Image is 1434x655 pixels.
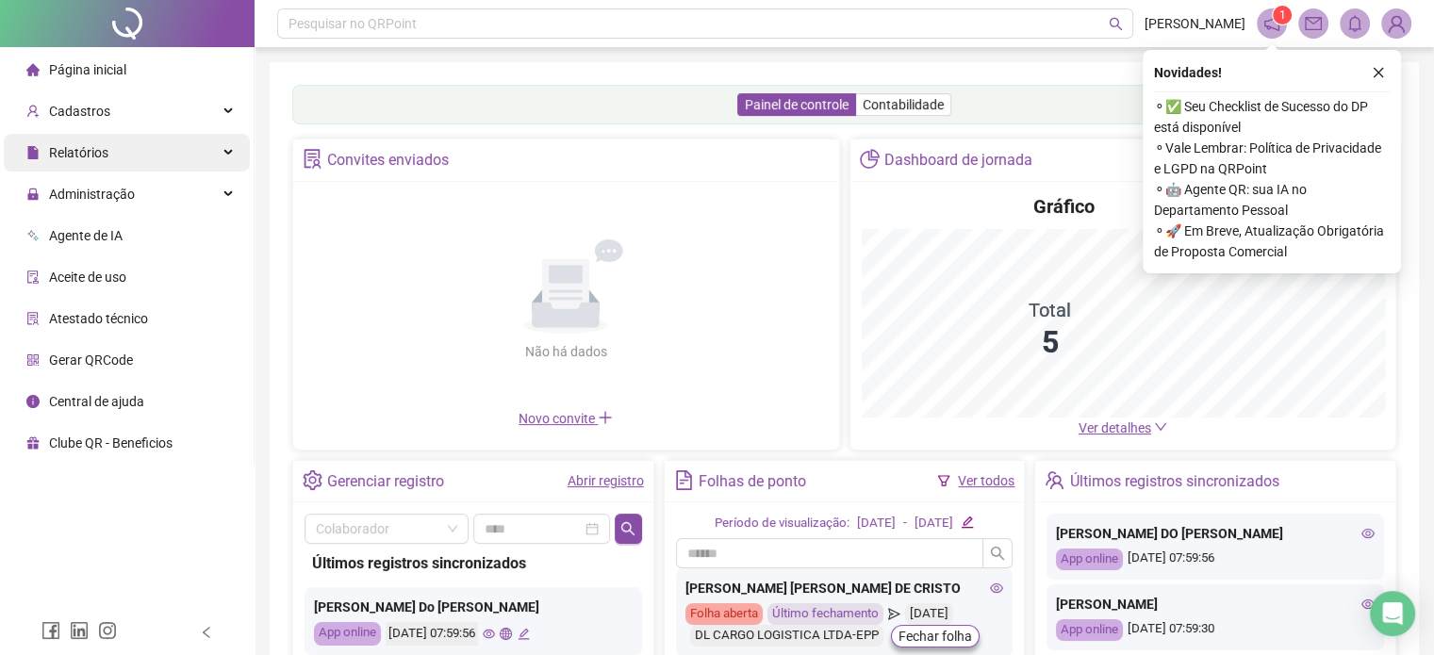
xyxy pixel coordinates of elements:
span: mail [1305,15,1322,32]
span: facebook [41,621,60,640]
span: 1 [1279,8,1286,22]
div: Folhas de ponto [699,466,806,498]
span: Fechar folha [898,626,972,647]
div: [DATE] 07:59:56 [1056,549,1375,570]
div: - [903,514,907,533]
div: [DATE] 07:59:56 [386,622,478,646]
div: Não há dados [479,341,652,362]
div: [PERSON_NAME] [1056,594,1375,614]
span: pie-chart [860,149,880,169]
span: eye [1361,527,1375,540]
span: solution [26,312,40,325]
span: Atestado técnico [49,311,148,326]
span: linkedin [70,621,89,640]
span: file [26,146,40,159]
h4: Gráfico [1033,193,1095,220]
div: Convites enviados [327,144,449,176]
span: info-circle [26,395,40,408]
span: Central de ajuda [49,394,144,409]
span: notification [1263,15,1280,32]
span: setting [303,470,322,490]
span: plus [598,410,613,425]
div: [PERSON_NAME] Do [PERSON_NAME] [314,597,633,617]
span: search [990,546,1005,561]
div: App online [314,622,381,646]
span: audit [26,270,40,284]
span: search [1109,17,1123,31]
span: lock [26,188,40,201]
span: filter [937,474,950,487]
a: Abrir registro [568,473,644,488]
span: gift [26,436,40,450]
div: Último fechamento [767,603,883,625]
span: Gerar QRCode [49,352,133,368]
span: Clube QR - Beneficios [49,435,173,450]
span: ⚬ 🚀 Em Breve, Atualização Obrigatória de Proposta Comercial [1154,221,1390,262]
span: Administração [49,187,135,202]
span: Novo convite [519,411,613,426]
span: Aceite de uso [49,270,126,285]
span: send [888,603,900,625]
div: App online [1056,619,1123,641]
span: Novidades ! [1154,62,1222,83]
span: Agente de IA [49,228,123,243]
div: [DATE] [857,514,896,533]
span: Relatórios [49,145,108,160]
div: Open Intercom Messenger [1370,591,1415,636]
div: Dashboard de jornada [884,144,1032,176]
span: user-add [26,105,40,118]
span: eye [990,581,1003,595]
span: file-text [674,470,694,490]
span: instagram [98,621,117,640]
div: Últimos registros sincronizados [312,551,635,575]
sup: 1 [1273,6,1292,25]
span: team [1045,470,1064,490]
div: [PERSON_NAME] DO [PERSON_NAME] [1056,523,1375,544]
span: global [500,628,512,640]
span: Contabilidade [863,97,944,112]
img: 85821 [1382,9,1410,38]
span: bell [1346,15,1363,32]
div: Folha aberta [685,603,763,625]
span: ⚬ Vale Lembrar: Política de Privacidade e LGPD na QRPoint [1154,138,1390,179]
span: Página inicial [49,62,126,77]
div: DL CARGO LOGISTICA LTDA-EPP [690,625,883,647]
a: Ver todos [958,473,1014,488]
span: ⚬ ✅ Seu Checklist de Sucesso do DP está disponível [1154,96,1390,138]
span: left [200,626,213,639]
div: App online [1056,549,1123,570]
span: close [1372,66,1385,79]
span: Ver detalhes [1079,420,1151,435]
span: [PERSON_NAME] [1145,13,1245,34]
span: edit [961,516,973,528]
span: search [620,521,635,536]
div: [DATE] [915,514,953,533]
span: eye [483,628,495,640]
div: [DATE] [905,603,953,625]
span: Cadastros [49,104,110,119]
div: [PERSON_NAME] [PERSON_NAME] DE CRISTO [685,578,1004,598]
span: edit [518,628,530,640]
div: Gerenciar registro [327,466,444,498]
span: qrcode [26,353,40,367]
div: [DATE] 07:59:30 [1056,619,1375,641]
span: solution [303,149,322,169]
span: eye [1361,598,1375,611]
span: home [26,63,40,76]
span: down [1154,420,1167,434]
span: Painel de controle [745,97,849,112]
a: Ver detalhes down [1079,420,1167,435]
span: ⚬ 🤖 Agente QR: sua IA no Departamento Pessoal [1154,179,1390,221]
button: Fechar folha [891,625,980,647]
div: Últimos registros sincronizados [1070,466,1279,498]
div: Período de visualização: [715,514,849,533]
